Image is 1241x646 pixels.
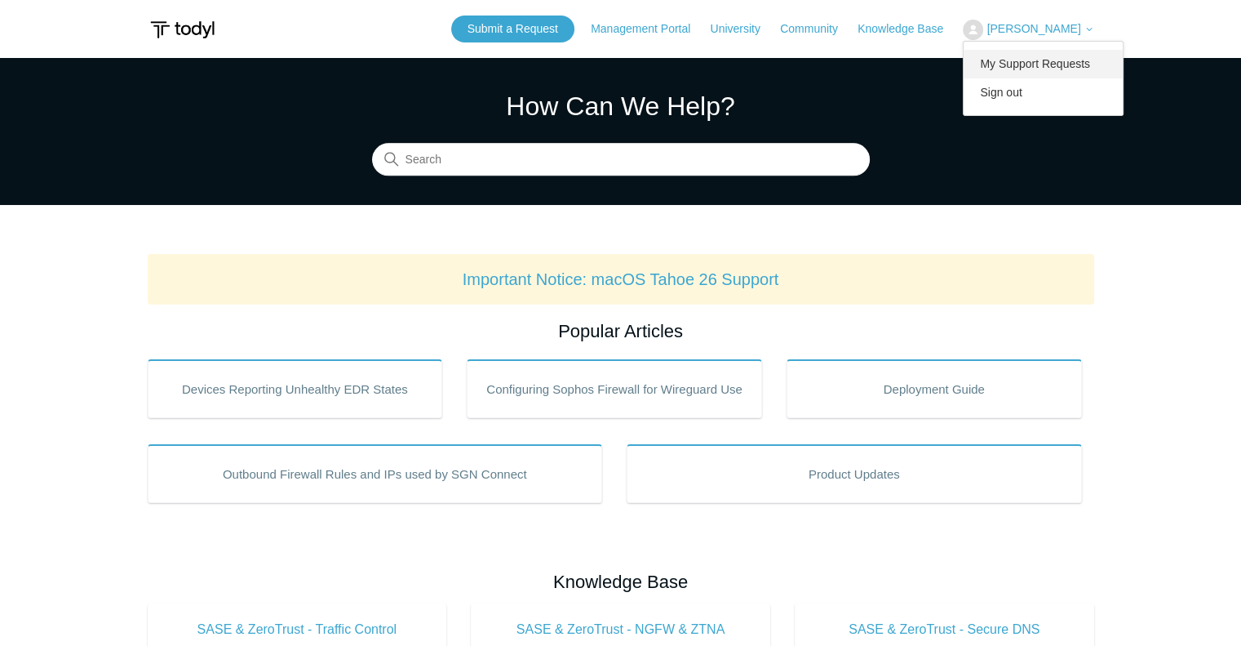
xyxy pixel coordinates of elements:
img: Todyl Support Center Help Center home page [148,15,217,45]
a: Community [780,20,854,38]
button: [PERSON_NAME] [963,20,1093,40]
a: Knowledge Base [858,20,960,38]
span: SASE & ZeroTrust - Traffic Control [172,620,423,639]
a: University [710,20,776,38]
a: Important Notice: macOS Tahoe 26 Support [463,270,779,288]
span: [PERSON_NAME] [986,22,1080,35]
a: Submit a Request [451,16,574,42]
a: Configuring Sophos Firewall for Wireguard Use [467,359,762,418]
h1: How Can We Help? [372,87,870,126]
h2: Popular Articles [148,318,1094,345]
a: Devices Reporting Unhealthy EDR States [148,359,443,418]
input: Search [372,144,870,176]
span: SASE & ZeroTrust - NGFW & ZTNA [495,620,746,639]
a: Sign out [964,78,1123,107]
a: Product Updates [627,444,1082,503]
h2: Knowledge Base [148,568,1094,595]
a: My Support Requests [964,50,1123,78]
span: SASE & ZeroTrust - Secure DNS [819,620,1070,639]
a: Management Portal [591,20,707,38]
a: Deployment Guide [787,359,1082,418]
a: Outbound Firewall Rules and IPs used by SGN Connect [148,444,603,503]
